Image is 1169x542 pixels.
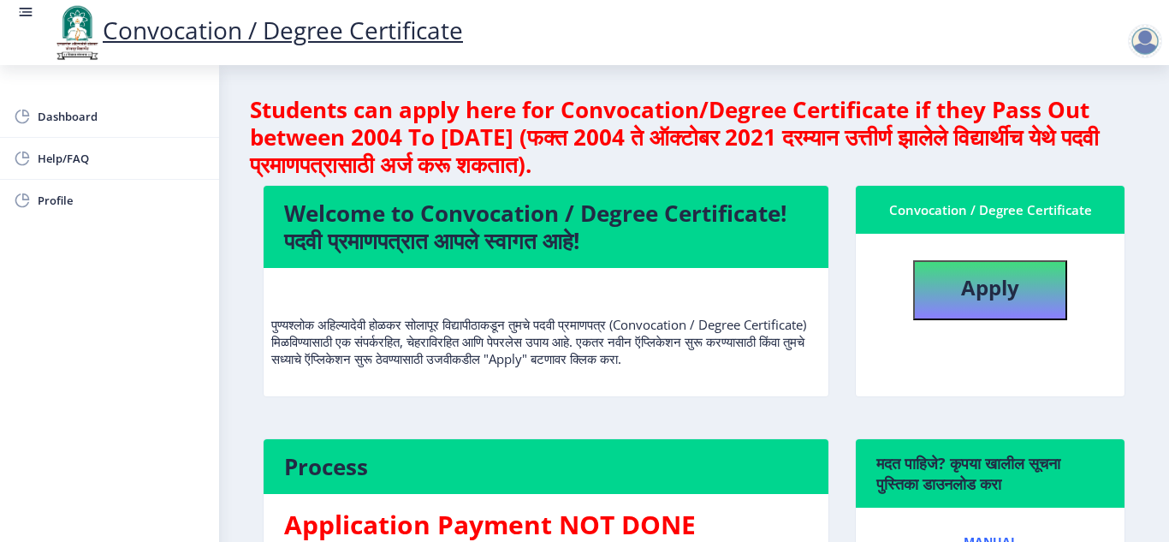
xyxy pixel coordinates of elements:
[913,260,1067,320] button: Apply
[250,96,1138,178] h4: Students can apply here for Convocation/Degree Certificate if they Pass Out between 2004 To [DATE...
[961,273,1019,301] b: Apply
[284,200,808,254] h4: Welcome to Convocation / Degree Certificate! पदवी प्रमाणपत्रात आपले स्वागत आहे!
[284,453,808,480] h4: Process
[271,282,821,367] p: पुण्यश्लोक अहिल्यादेवी होळकर सोलापूर विद्यापीठाकडून तुमचे पदवी प्रमाणपत्र (Convocation / Degree C...
[876,453,1104,494] h6: मदत पाहिजे? कृपया खालील सूचना पुस्तिका डाउनलोड करा
[51,3,103,62] img: logo
[876,200,1104,220] div: Convocation / Degree Certificate
[38,106,205,127] span: Dashboard
[51,14,463,46] a: Convocation / Degree Certificate
[38,190,205,211] span: Profile
[38,148,205,169] span: Help/FAQ
[284,508,808,542] h3: Application Payment NOT DONE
